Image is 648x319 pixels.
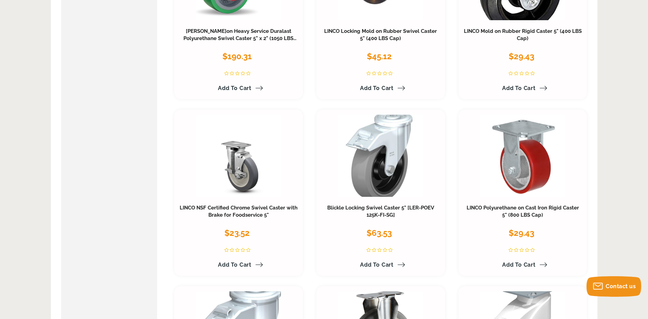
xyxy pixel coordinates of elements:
a: Blickle Locking Swivel Caster 5" [LER-POEV 125K-FI-SG] [327,205,434,218]
button: Contact us [587,276,641,297]
a: LINCO NSF Certified Chrome Swivel Caster with Brake for Foodservice 5" [180,205,298,218]
a: LINCO Polyurethane on Cast Iron Rigid Caster 5" (800 LBS Cap) [467,205,579,218]
span: Contact us [606,283,636,290]
a: [PERSON_NAME]on Heavy Service Duralast Polyurethane Swivel Caster 5" x 2" (1050 LBS Cap) [183,28,297,49]
span: $29.43 [509,228,534,238]
a: LINCO Locking Mold on Rubber Swivel Caster 5" (400 LBS Cap) [324,28,437,42]
span: Add to Cart [360,85,394,91]
a: Add to Cart [356,259,405,271]
span: Add to Cart [218,85,251,91]
span: $63.53 [367,228,392,238]
span: Add to Cart [218,261,251,268]
span: $29.43 [509,51,534,61]
a: Add to Cart [498,259,547,271]
a: Add to Cart [356,82,405,94]
span: Add to Cart [360,261,394,268]
a: Add to Cart [214,259,263,271]
span: Add to Cart [502,85,536,91]
span: Add to Cart [502,261,536,268]
a: Add to Cart [498,82,547,94]
a: Add to Cart [214,82,263,94]
span: $45.12 [367,51,392,61]
a: LINCO Mold on Rubber Rigid Caster 5" (400 LBS Cap) [464,28,582,42]
span: $23.52 [224,228,250,238]
span: $190.31 [222,51,252,61]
